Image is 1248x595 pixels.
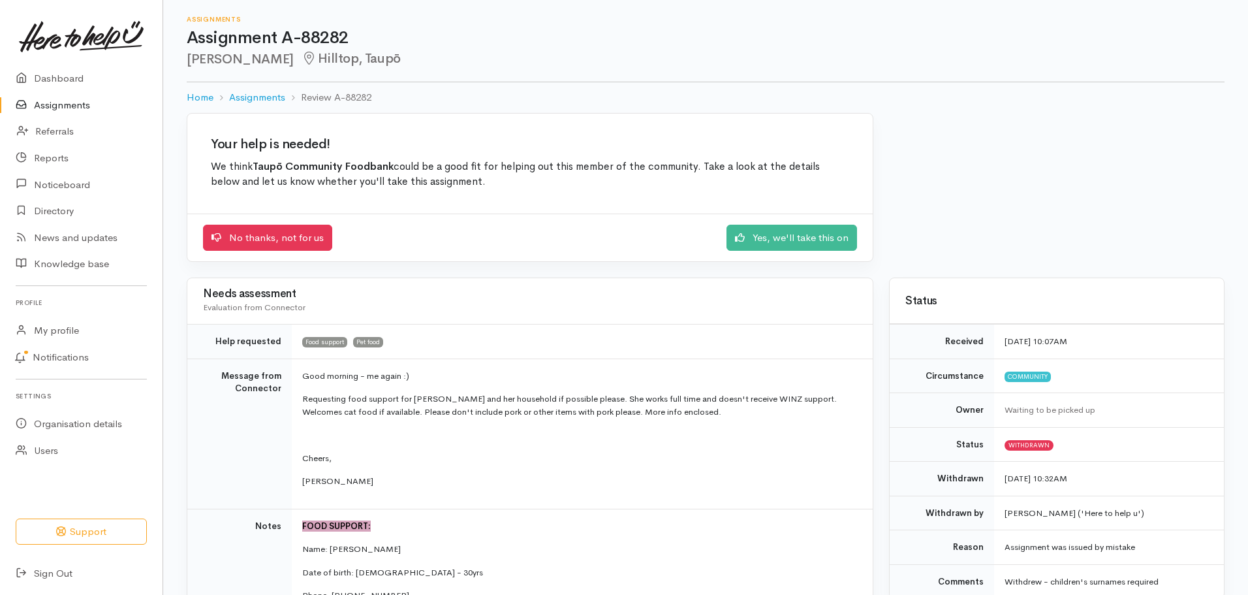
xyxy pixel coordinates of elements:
time: [DATE] 10:32AM [1005,473,1067,484]
h2: Your help is needed! [211,137,849,152]
p: Name: [PERSON_NAME] [302,543,857,556]
p: Date of birth: [DEMOGRAPHIC_DATA] - 30yrs [302,566,857,579]
span: Food support [302,337,347,347]
td: Circumstance [890,359,994,393]
li: Review A-88282 [285,90,371,105]
span: Pet food [353,337,383,347]
h2: [PERSON_NAME] [187,52,1225,67]
td: Withdrawn [890,462,994,496]
td: Status [890,427,994,462]
p: Requesting food support for [PERSON_NAME] and her household if possible please. She works full ti... [302,393,857,418]
div: Waiting to be picked up [1005,404,1208,417]
h6: Assignments [187,16,1225,23]
h6: Profile [16,294,147,312]
td: Received [890,325,994,359]
td: Help requested [187,325,292,359]
time: [DATE] 10:07AM [1005,336,1067,347]
a: No thanks, not for us [203,225,332,251]
a: Assignments [229,90,285,105]
button: Support [16,519,147,545]
span: Evaluation from Connector [203,302,305,313]
td: Withdrawn by [890,496,994,530]
td: Assignment was issued by mistake [994,530,1224,565]
td: Message from Connector [187,359,292,509]
td: [PERSON_NAME] ('Here to help u') [994,496,1224,530]
span: Community [1005,372,1051,382]
h3: Status [905,295,1208,308]
td: Reason [890,530,994,565]
b: Taupō Community Foodbank [253,160,394,173]
p: Cheers, [302,452,857,465]
p: We think could be a good fit for helping out this member of the community. Take a look at the det... [211,159,849,190]
p: Good morning - me again :) [302,370,857,383]
a: Home [187,90,213,105]
h6: Settings [16,387,147,405]
h3: Needs assessment [203,288,857,300]
p: [PERSON_NAME] [302,475,857,488]
span: Withdrawn [1005,440,1053,451]
h1: Assignment A-88282 [187,29,1225,48]
a: Yes, we'll take this on [726,225,857,251]
font: FOOD SUPPORT: [302,521,371,532]
nav: breadcrumb [187,82,1225,113]
td: Owner [890,393,994,428]
span: Hilltop, Taupō [302,50,401,67]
